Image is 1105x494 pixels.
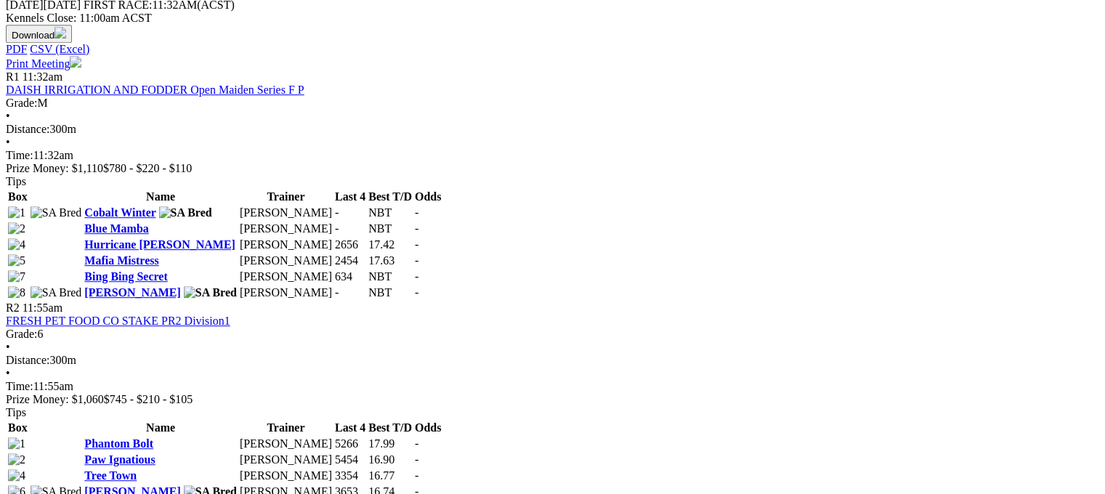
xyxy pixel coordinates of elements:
[84,190,238,204] th: Name
[415,469,418,482] span: -
[6,328,1099,341] div: 6
[334,206,366,220] td: -
[6,136,10,148] span: •
[239,469,333,483] td: [PERSON_NAME]
[84,206,155,219] a: Cobalt Winter
[8,421,28,434] span: Box
[415,254,418,267] span: -
[415,437,418,450] span: -
[8,254,25,267] img: 5
[239,254,333,268] td: [PERSON_NAME]
[8,286,25,299] img: 8
[6,149,33,161] span: Time:
[31,286,82,299] img: SA Bred
[8,453,25,466] img: 2
[368,190,413,204] th: Best T/D
[8,238,25,251] img: 4
[6,97,1099,110] div: M
[84,437,153,450] a: Phantom Bolt
[239,238,333,252] td: [PERSON_NAME]
[334,453,366,467] td: 5454
[6,328,38,340] span: Grade:
[70,56,81,68] img: printer.svg
[334,222,366,236] td: -
[239,437,333,451] td: [PERSON_NAME]
[23,70,62,83] span: 11:32am
[6,97,38,109] span: Grade:
[6,301,20,314] span: R2
[368,437,413,451] td: 17.99
[334,437,366,451] td: 5266
[84,286,180,299] a: [PERSON_NAME]
[6,354,1099,367] div: 300m
[6,43,1099,56] div: Download
[6,123,1099,136] div: 300m
[334,190,366,204] th: Last 4
[368,469,413,483] td: 16.77
[6,393,1099,406] div: Prize Money: $1,060
[6,406,26,418] span: Tips
[414,190,442,204] th: Odds
[6,175,26,187] span: Tips
[6,12,1099,25] div: Kennels Close: 11:00am ACST
[415,238,418,251] span: -
[415,270,418,283] span: -
[239,270,333,284] td: [PERSON_NAME]
[6,123,49,135] span: Distance:
[84,254,158,267] a: Mafia Mistress
[159,206,212,219] img: SA Bred
[239,453,333,467] td: [PERSON_NAME]
[334,254,366,268] td: 2454
[8,206,25,219] img: 1
[6,380,1099,393] div: 11:55am
[23,301,62,314] span: 11:55am
[239,222,333,236] td: [PERSON_NAME]
[334,469,366,483] td: 3354
[239,421,333,435] th: Trainer
[8,190,28,203] span: Box
[368,238,413,252] td: 17.42
[6,25,72,43] button: Download
[54,27,66,39] img: download.svg
[6,315,230,327] a: FRESH PET FOOD CO STAKE PR2 Division1
[84,421,238,435] th: Name
[8,222,25,235] img: 2
[6,57,81,70] a: Print Meeting
[84,238,235,251] a: Hurricane [PERSON_NAME]
[368,286,413,300] td: NBT
[8,469,25,482] img: 4
[103,162,192,174] span: $780 - $220 - $110
[6,84,304,96] a: DAISH IRRIGATION AND FODDER Open Maiden Series F P
[6,380,33,392] span: Time:
[6,341,10,353] span: •
[334,421,366,435] th: Last 4
[368,206,413,220] td: NBT
[415,286,418,299] span: -
[84,270,167,283] a: Bing Bing Secret
[368,453,413,467] td: 16.90
[368,222,413,236] td: NBT
[31,206,82,219] img: SA Bred
[104,393,193,405] span: $745 - $210 - $105
[84,222,148,235] a: Blue Mamba
[414,421,442,435] th: Odds
[415,222,418,235] span: -
[6,162,1099,175] div: Prize Money: $1,110
[84,469,137,482] a: Tree Town
[415,453,418,466] span: -
[334,286,366,300] td: -
[30,43,89,55] a: CSV (Excel)
[239,286,333,300] td: [PERSON_NAME]
[6,354,49,366] span: Distance:
[368,421,413,435] th: Best T/D
[6,367,10,379] span: •
[239,190,333,204] th: Trainer
[6,43,27,55] a: PDF
[239,206,333,220] td: [PERSON_NAME]
[6,110,10,122] span: •
[368,270,413,284] td: NBT
[8,437,25,450] img: 1
[415,206,418,219] span: -
[334,270,366,284] td: 634
[6,70,20,83] span: R1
